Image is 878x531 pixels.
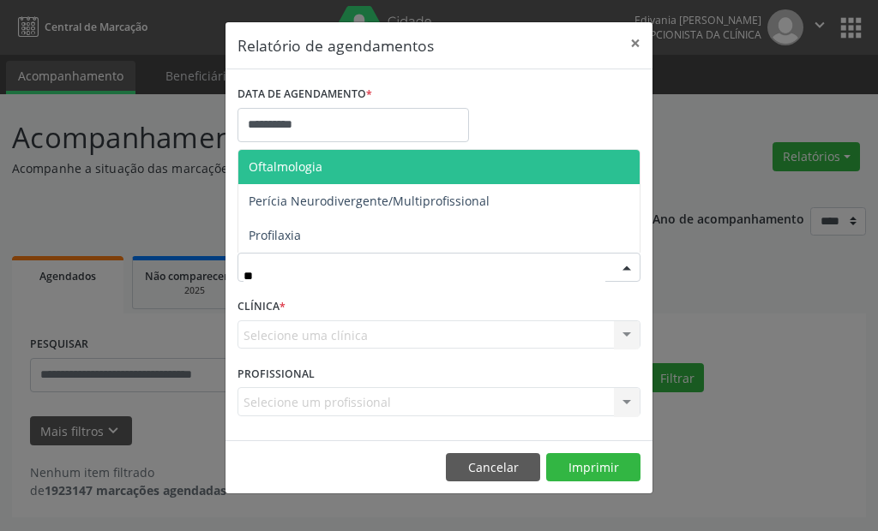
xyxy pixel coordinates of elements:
[238,361,315,387] label: PROFISSIONAL
[238,294,286,320] label: CLÍNICA
[446,453,540,482] button: Cancelar
[238,81,372,108] label: DATA DE AGENDAMENTO
[238,34,434,57] h5: Relatório de agendamentos
[618,22,652,64] button: Close
[249,193,490,209] span: Perícia Neurodivergente/Multiprofissional
[249,227,301,243] span: Profilaxia
[249,158,322,175] span: Oftalmologia
[546,453,640,482] button: Imprimir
